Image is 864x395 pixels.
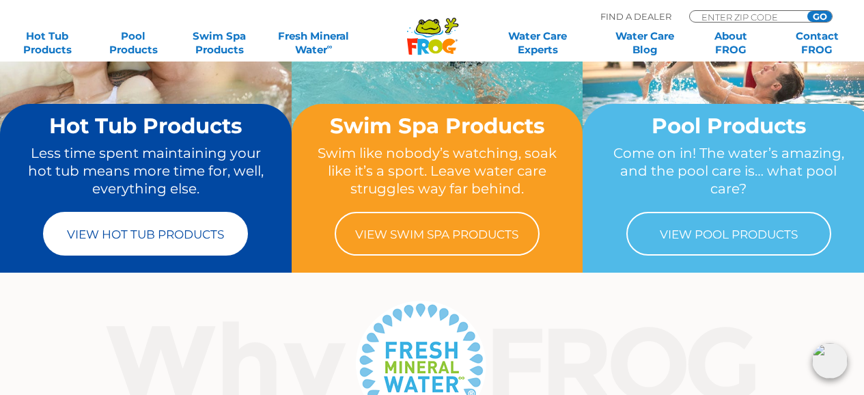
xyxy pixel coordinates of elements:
[609,114,848,137] h2: Pool Products
[26,114,266,137] h2: Hot Tub Products
[186,29,253,57] a: Swim SpaProducts
[327,42,333,51] sup: ∞
[26,144,266,198] p: Less time spent maintaining your hot tub means more time for, well, everything else.
[700,11,792,23] input: Zip Code Form
[611,29,678,57] a: Water CareBlog
[697,29,764,57] a: AboutFROG
[609,144,848,198] p: Come on in! The water’s amazing, and the pool care is… what pool care?
[43,212,248,256] a: View Hot Tub Products
[100,29,167,57] a: PoolProducts
[783,29,850,57] a: ContactFROG
[807,11,832,22] input: GO
[812,343,848,379] img: openIcon
[272,29,356,57] a: Fresh MineralWater∞
[318,144,557,198] p: Swim like nobody’s watching, soak like it’s a sport. Leave water care struggles way far behind.
[318,114,557,137] h2: Swim Spa Products
[600,10,671,23] p: Find A Dealer
[14,29,81,57] a: Hot TubProducts
[626,212,831,256] a: View Pool Products
[484,29,592,57] a: Water CareExperts
[335,212,540,256] a: View Swim Spa Products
